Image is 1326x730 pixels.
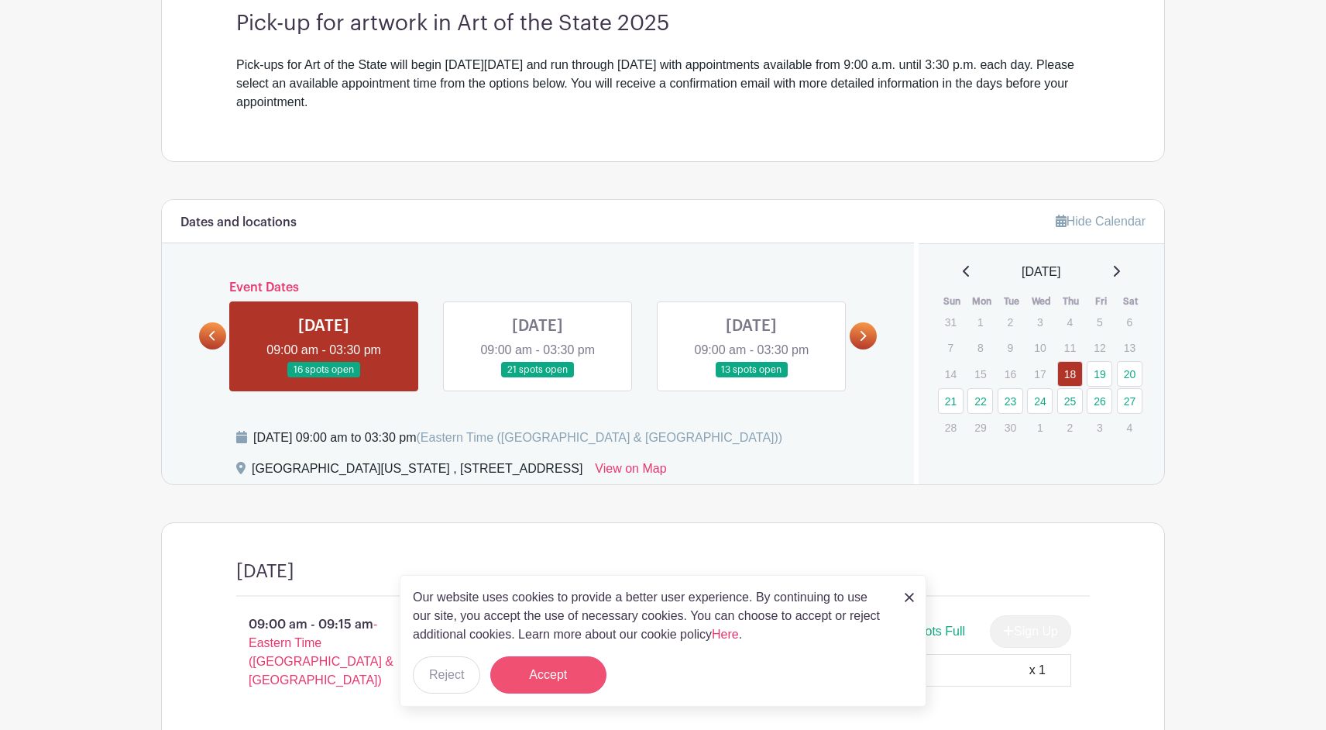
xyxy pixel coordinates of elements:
[997,294,1027,309] th: Tue
[998,336,1023,360] p: 9
[905,593,914,602] img: close_button-5f87c8562297e5c2d7936805f587ecaba9071eb48480494691a3f1689db116b3.svg
[1087,310,1112,334] p: 5
[1056,294,1087,309] th: Thu
[1027,336,1053,360] p: 10
[236,56,1090,112] div: Pick-ups for Art of the State will begin [DATE][DATE] and run through [DATE] with appointments av...
[1057,361,1083,387] a: 18
[413,656,480,694] button: Reject
[967,310,993,334] p: 1
[967,388,993,414] a: 22
[226,281,850,295] h6: Event Dates
[595,460,666,484] a: View on Map
[967,294,997,309] th: Mon
[1057,415,1083,439] p: 2
[1087,336,1112,360] p: 12
[1117,388,1142,414] a: 27
[211,609,438,696] p: 09:00 am - 09:15 am
[938,388,964,414] a: 21
[1022,263,1060,281] span: [DATE]
[1087,388,1112,414] a: 26
[180,215,297,230] h6: Dates and locations
[1086,294,1116,309] th: Fri
[236,11,1090,37] h3: Pick-up for artwork in Art of the State 2025
[998,310,1023,334] p: 2
[1029,661,1046,680] div: x 1
[1087,415,1112,439] p: 3
[416,431,782,444] span: (Eastern Time ([GEOGRAPHIC_DATA] & [GEOGRAPHIC_DATA]))
[1087,361,1112,387] a: 19
[998,362,1023,386] p: 16
[1057,336,1083,360] p: 11
[938,362,964,386] p: 14
[1057,388,1083,414] a: 25
[413,588,888,644] p: Our website uses cookies to provide a better user experience. By continuing to use our site, you ...
[1117,310,1142,334] p: 6
[910,625,965,638] span: Spots Full
[1026,294,1056,309] th: Wed
[998,388,1023,414] a: 23
[1057,310,1083,334] p: 4
[938,336,964,360] p: 7
[967,362,993,386] p: 15
[967,415,993,439] p: 29
[938,415,964,439] p: 28
[1117,415,1142,439] p: 4
[1027,362,1053,386] p: 17
[249,618,393,687] span: - Eastern Time ([GEOGRAPHIC_DATA] & [GEOGRAPHIC_DATA])
[1056,215,1146,228] a: Hide Calendar
[998,415,1023,439] p: 30
[236,560,294,583] h4: [DATE]
[712,628,739,641] a: Here
[967,336,993,360] p: 8
[1117,361,1142,387] a: 20
[490,656,606,694] button: Accept
[1116,294,1146,309] th: Sat
[937,294,967,309] th: Sun
[1117,336,1142,360] p: 13
[253,429,782,447] div: [DATE] 09:00 am to 03:30 pm
[1027,310,1053,334] p: 3
[1027,415,1053,439] p: 1
[938,310,964,334] p: 31
[1027,388,1053,414] a: 24
[252,460,582,484] div: [GEOGRAPHIC_DATA][US_STATE] , [STREET_ADDRESS]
